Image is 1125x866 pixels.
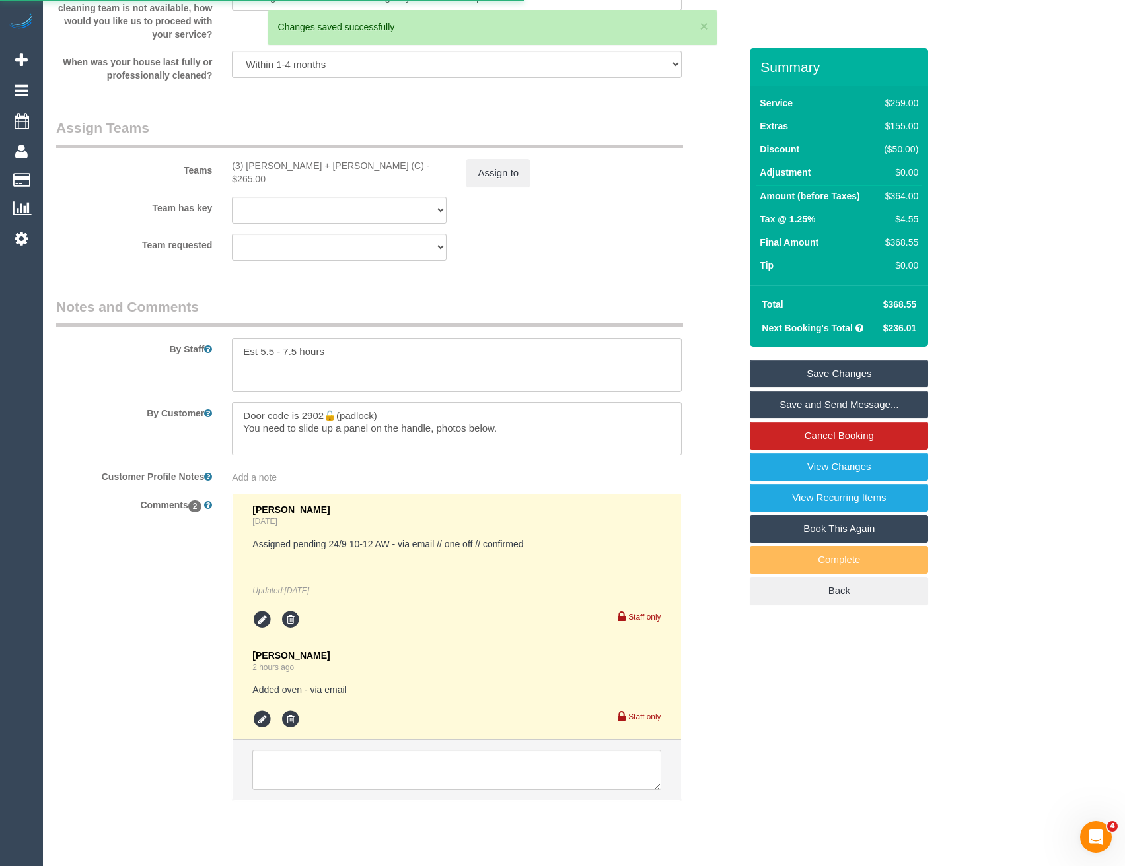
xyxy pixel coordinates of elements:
a: Cancel Booking [750,422,928,450]
img: Automaid Logo [8,13,34,32]
small: Staff only [628,613,661,622]
em: Updated: [252,586,309,595]
span: Add a note [232,472,277,483]
strong: Total [762,299,783,310]
label: Team has key [46,197,222,215]
span: $368.55 [883,299,917,310]
pre: Added oven - via email [252,683,661,696]
button: Assign to [466,159,530,187]
label: By Staff [46,338,222,356]
div: $364.00 [879,189,919,203]
span: $236.01 [883,323,917,333]
div: $155.00 [879,119,919,133]
span: 4 [1107,821,1118,832]
label: Adjustment [760,166,811,179]
div: $4.55 [879,213,919,226]
a: View Changes [750,453,928,481]
a: Back [750,577,928,605]
label: By Customer [46,402,222,420]
label: Tax @ 1.25% [760,213,815,226]
label: Tip [760,259,774,272]
label: Teams [46,159,222,177]
legend: Assign Teams [56,118,683,148]
pre: Assigned pending 24/9 10-12 AW - via email // one off // confirmed [252,537,661,550]
label: Amount (before Taxes) [760,189,859,203]
div: ($50.00) [879,143,919,156]
label: Team requested [46,234,222,251]
span: [PERSON_NAME] [252,504,330,515]
label: Service [760,96,793,110]
strong: Next Booking's Total [762,323,853,333]
h3: Summary [760,59,922,75]
label: Extras [760,119,788,133]
a: Save and Send Message... [750,391,928,418]
iframe: Intercom live chat [1080,821,1112,853]
a: Book This Again [750,515,928,543]
div: $368.55 [879,236,919,249]
div: $0.00 [879,259,919,272]
div: $0.00 [879,166,919,179]
a: [DATE] [252,517,277,526]
label: Comments [46,494,222,512]
a: 2 hours ago [252,663,294,672]
label: Customer Profile Notes [46,465,222,483]
div: $259.00 [879,96,919,110]
span: Sep 18, 2025 15:42 [285,586,309,595]
div: Changes saved successfully [278,20,707,34]
label: Final Amount [760,236,818,249]
a: Save Changes [750,360,928,387]
small: Staff only [628,712,661,721]
div: 1 hour x $265.00/hour [232,159,447,185]
label: When was your house last fully or professionally cleaned? [46,51,222,82]
span: [PERSON_NAME] [252,650,330,661]
button: × [700,19,708,33]
span: 2 [188,500,202,512]
legend: Notes and Comments [56,297,683,327]
a: View Recurring Items [750,484,928,512]
label: Discount [760,143,799,156]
